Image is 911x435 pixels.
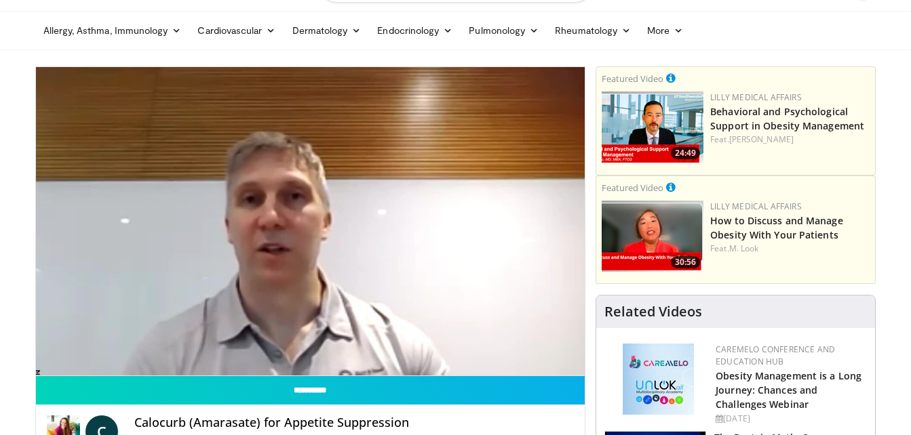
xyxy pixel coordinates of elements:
[710,105,864,132] a: Behavioral and Psychological Support in Obesity Management
[710,214,843,241] a: How to Discuss and Manage Obesity With Your Patients
[189,17,284,44] a: Cardiovascular
[602,72,663,85] small: Featured Video
[623,344,694,415] img: 45df64a9-a6de-482c-8a90-ada250f7980c.png.150x105_q85_autocrop_double_scale_upscale_version-0.2.jpg
[729,243,759,254] a: M. Look
[461,17,547,44] a: Pulmonology
[671,256,700,268] span: 30:56
[710,133,870,146] div: Feat.
[602,201,703,272] img: c98a6a29-1ea0-4bd5-8cf5-4d1e188984a7.png.150x105_q85_crop-smart_upscale.png
[604,304,702,320] h4: Related Videos
[671,147,700,159] span: 24:49
[602,91,703,163] a: 24:49
[639,17,691,44] a: More
[602,91,703,163] img: ba3304f6-7838-4e41-9c0f-2e31ebde6754.png.150x105_q85_crop-smart_upscale.png
[134,415,574,430] h4: Calocurb (Amarasate) for Appetite Suppression
[35,17,190,44] a: Allergy, Asthma, Immunology
[729,133,794,145] a: [PERSON_NAME]
[710,201,802,212] a: Lilly Medical Affairs
[602,201,703,272] a: 30:56
[547,17,639,44] a: Rheumatology
[602,182,663,194] small: Featured Video
[369,17,461,44] a: Endocrinology
[36,67,585,376] video-js: Video Player
[284,17,370,44] a: Dermatology
[716,413,864,425] div: [DATE]
[716,369,861,411] a: Obesity Management is a Long Journey: Chances and Challenges Webinar
[716,344,835,367] a: CaReMeLO Conference and Education Hub
[710,91,802,103] a: Lilly Medical Affairs
[710,243,870,255] div: Feat.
